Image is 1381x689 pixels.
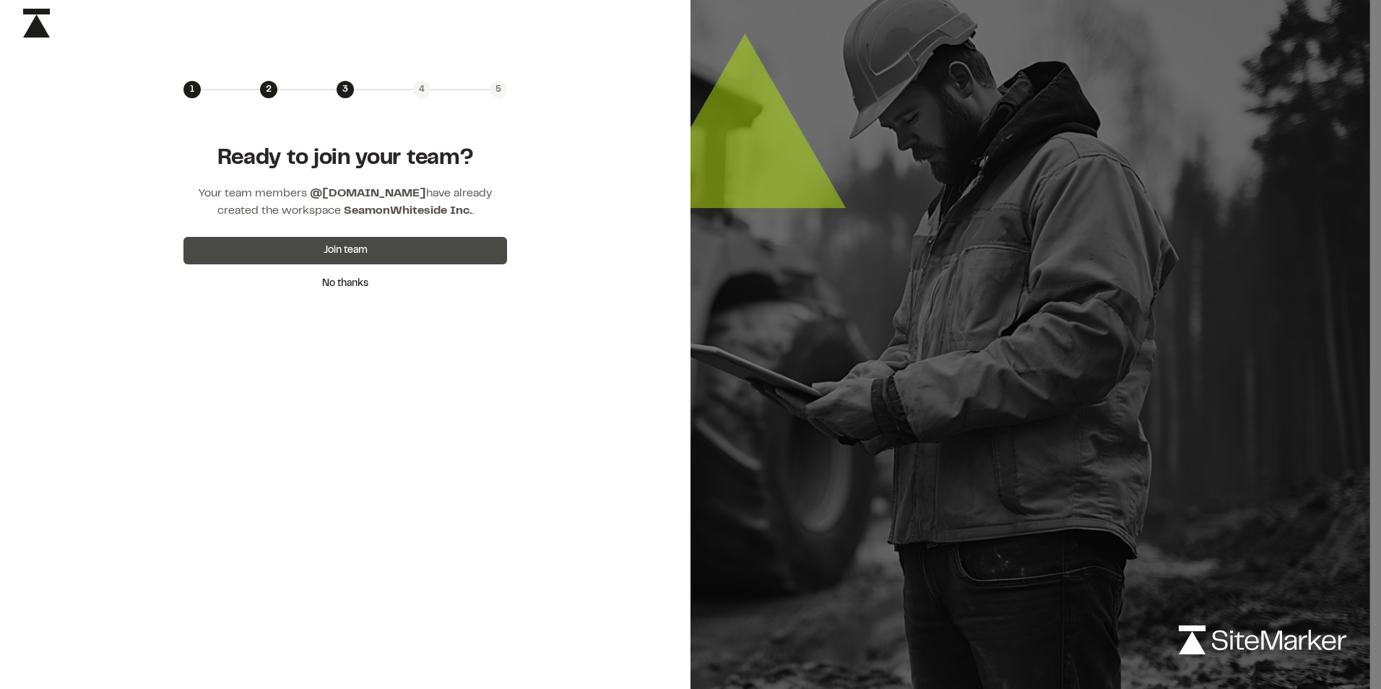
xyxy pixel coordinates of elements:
img: logo-white-rebrand.svg [1179,625,1346,654]
div: 5 [490,81,507,98]
img: icon-black-rebrand.svg [23,9,50,38]
div: 1 [183,81,201,98]
div: 3 [337,81,354,98]
button: Join team [183,237,507,264]
button: No thanks [183,270,507,298]
p: Your team members have already created the workspace . [183,185,507,220]
div: 4 [413,81,430,98]
span: @ [DOMAIN_NAME] [310,188,426,199]
div: 2 [260,81,277,98]
span: SeamonWhiteside Inc. [344,206,472,216]
h1: Ready to join your team? [183,144,507,173]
